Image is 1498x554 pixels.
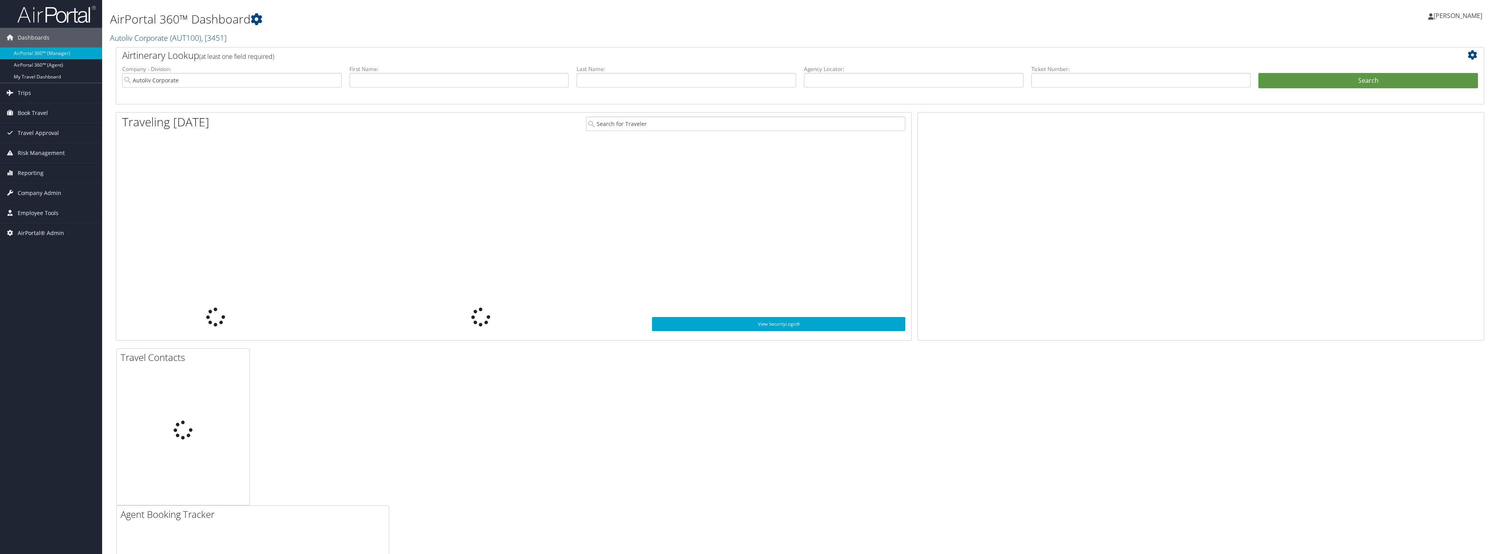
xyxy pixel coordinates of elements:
[121,508,389,521] h2: Agent Booking Tracker
[199,52,274,61] span: (at least one field required)
[201,33,227,43] span: , [ 3451 ]
[18,163,44,183] span: Reporting
[18,83,31,103] span: Trips
[586,117,905,131] input: Search for Traveler
[18,143,65,163] span: Risk Management
[122,65,342,73] label: Company - Division:
[18,203,59,223] span: Employee Tools
[350,65,569,73] label: First Name:
[18,123,59,143] span: Travel Approval
[110,11,1030,27] h1: AirPortal 360™ Dashboard
[18,223,64,243] span: AirPortal® Admin
[17,5,96,24] img: airportal-logo.png
[122,114,209,130] h1: Traveling [DATE]
[121,351,249,364] h2: Travel Contacts
[18,28,49,47] span: Dashboards
[1428,4,1490,27] a: [PERSON_NAME]
[170,33,201,43] span: ( AUT100 )
[18,183,61,203] span: Company Admin
[1434,11,1482,20] span: [PERSON_NAME]
[1258,73,1478,89] button: Search
[1031,65,1251,73] label: Ticket Number:
[110,33,227,43] a: Autoliv Corporate
[18,103,48,123] span: Book Travel
[804,65,1024,73] label: Agency Locator:
[652,317,905,331] a: View SecurityLogic®
[577,65,796,73] label: Last Name:
[122,49,1364,62] h2: Airtinerary Lookup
